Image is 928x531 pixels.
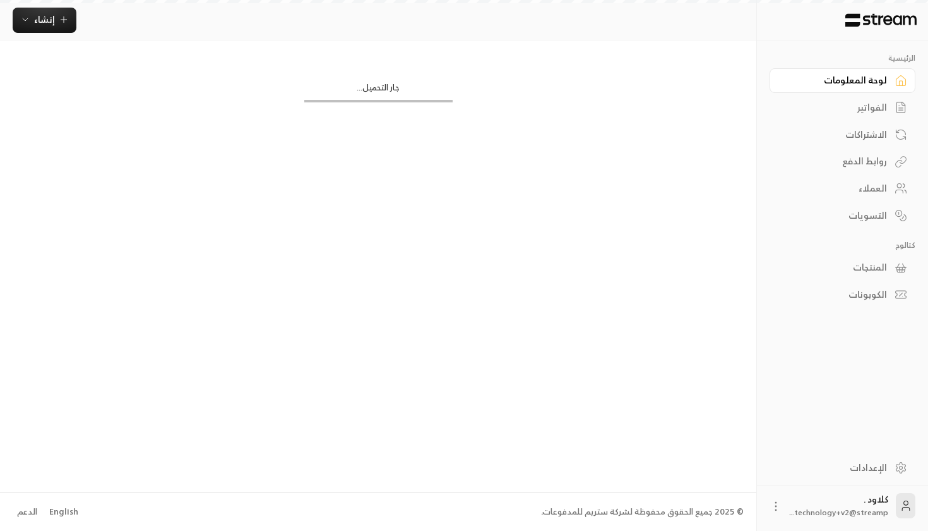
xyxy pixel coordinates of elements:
div: الكوبونات [785,288,887,301]
a: الدعم [13,501,41,523]
a: الكوبونات [770,283,915,307]
div: الإعدادات [785,461,887,474]
div: كلاود . [790,493,888,518]
div: English [49,506,78,518]
a: الفواتير [770,95,915,120]
div: جار التحميل... [304,82,453,100]
img: Logo [844,13,918,27]
a: الإعدادات [770,455,915,480]
a: العملاء [770,176,915,201]
button: إنشاء [13,8,76,33]
div: © 2025 جميع الحقوق محفوظة لشركة ستريم للمدفوعات. [541,506,744,518]
p: الرئيسية [770,53,915,63]
span: إنشاء [34,11,55,27]
p: كتالوج [770,240,915,250]
div: لوحة المعلومات [785,74,887,87]
div: العملاء [785,182,887,195]
div: الاشتراكات [785,128,887,141]
a: التسويات [770,203,915,228]
div: روابط الدفع [785,155,887,168]
div: التسويات [785,209,887,222]
a: الاشتراكات [770,122,915,147]
a: المنتجات [770,255,915,280]
a: لوحة المعلومات [770,68,915,93]
div: الفواتير [785,101,887,114]
span: technology+v2@streamp... [790,506,888,519]
div: المنتجات [785,261,887,274]
a: روابط الدفع [770,149,915,174]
